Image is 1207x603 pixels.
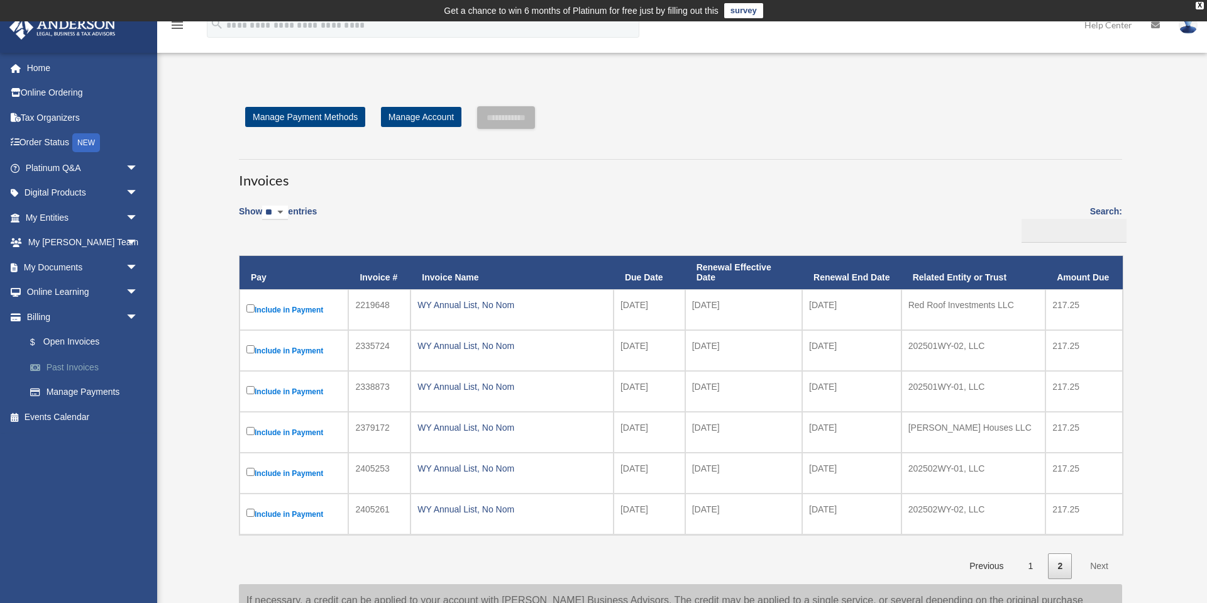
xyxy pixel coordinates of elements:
th: Invoice #: activate to sort column ascending [348,256,411,290]
td: [PERSON_NAME] Houses LLC [901,412,1045,453]
td: [DATE] [802,412,901,453]
a: Online Ordering [9,80,157,106]
td: 2405261 [348,494,411,534]
a: menu [170,22,185,33]
a: Billingarrow_drop_down [9,304,157,329]
label: Include in Payment [246,465,341,481]
td: 217.25 [1045,289,1123,330]
span: arrow_drop_down [126,304,151,330]
div: NEW [72,133,100,152]
div: Get a chance to win 6 months of Platinum for free just by filling out this [444,3,719,18]
th: Related Entity or Trust: activate to sort column ascending [901,256,1045,290]
input: Search: [1022,219,1127,243]
td: 217.25 [1045,494,1123,534]
div: WY Annual List, No Nom [417,337,607,355]
td: [DATE] [614,494,685,534]
i: menu [170,18,185,33]
a: Manage Account [381,107,461,127]
th: Renewal End Date: activate to sort column ascending [802,256,901,290]
a: Manage Payments [18,380,157,405]
td: 202502WY-02, LLC [901,494,1045,534]
td: [DATE] [685,289,802,330]
a: Order StatusNEW [9,130,157,156]
td: 217.25 [1045,453,1123,494]
span: arrow_drop_down [126,205,151,231]
td: 202502WY-01, LLC [901,453,1045,494]
input: Include in Payment [246,468,255,476]
td: [DATE] [802,494,901,534]
td: 2335724 [348,330,411,371]
th: Renewal Effective Date: activate to sort column ascending [685,256,802,290]
span: arrow_drop_down [126,180,151,206]
td: 202501WY-02, LLC [901,330,1045,371]
td: 217.25 [1045,412,1123,453]
a: Digital Productsarrow_drop_down [9,180,157,206]
label: Include in Payment [246,506,341,522]
i: search [210,17,224,31]
label: Include in Payment [246,424,341,440]
a: 1 [1019,553,1043,579]
td: [DATE] [802,330,901,371]
img: User Pic [1179,16,1198,34]
img: Anderson Advisors Platinum Portal [6,15,119,40]
a: 2 [1048,553,1072,579]
td: [DATE] [802,289,901,330]
label: Include in Payment [246,302,341,318]
label: Search: [1017,204,1122,243]
td: [DATE] [685,494,802,534]
input: Include in Payment [246,386,255,394]
span: arrow_drop_down [126,155,151,181]
a: Previous [960,553,1013,579]
span: arrow_drop_down [126,230,151,256]
div: close [1196,2,1204,9]
td: [DATE] [685,330,802,371]
th: Amount Due: activate to sort column ascending [1045,256,1123,290]
td: [DATE] [614,289,685,330]
div: WY Annual List, No Nom [417,378,607,396]
label: Include in Payment [246,343,341,358]
td: [DATE] [685,371,802,412]
span: arrow_drop_down [126,280,151,306]
td: [DATE] [685,412,802,453]
a: Online Learningarrow_drop_down [9,280,157,305]
th: Due Date: activate to sort column ascending [614,256,685,290]
a: $Open Invoices [18,329,151,355]
td: [DATE] [614,330,685,371]
a: Platinum Q&Aarrow_drop_down [9,155,157,180]
a: Past Invoices [18,355,157,380]
td: ​202501WY-01, LLC [901,371,1045,412]
a: Events Calendar [9,404,157,429]
div: WY Annual List, No Nom [417,501,607,518]
td: 2219648 [348,289,411,330]
td: [DATE] [802,453,901,494]
h3: Invoices [239,159,1122,191]
td: [DATE] [685,453,802,494]
div: WY Annual List, No Nom [417,419,607,436]
label: Include in Payment [246,384,341,399]
input: Include in Payment [246,345,255,353]
div: WY Annual List, No Nom [417,296,607,314]
input: Include in Payment [246,304,255,313]
td: 2338873 [348,371,411,412]
a: Manage Payment Methods [245,107,365,127]
a: My Documentsarrow_drop_down [9,255,157,280]
th: Invoice Name: activate to sort column ascending [411,256,614,290]
td: 217.25 [1045,371,1123,412]
span: arrow_drop_down [126,255,151,280]
td: 217.25 [1045,330,1123,371]
td: [DATE] [802,371,901,412]
select: Showentries [262,206,288,220]
td: [DATE] [614,371,685,412]
label: Show entries [239,204,317,233]
td: [DATE] [614,453,685,494]
span: $ [37,335,43,350]
div: WY Annual List, No Nom [417,460,607,477]
td: 2405253 [348,453,411,494]
a: My Entitiesarrow_drop_down [9,205,157,230]
input: Include in Payment [246,427,255,435]
td: Red Roof Investments LLC [901,289,1045,330]
a: Tax Organizers [9,105,157,130]
th: Pay: activate to sort column descending [240,256,348,290]
a: survey [724,3,763,18]
td: 2379172 [348,412,411,453]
